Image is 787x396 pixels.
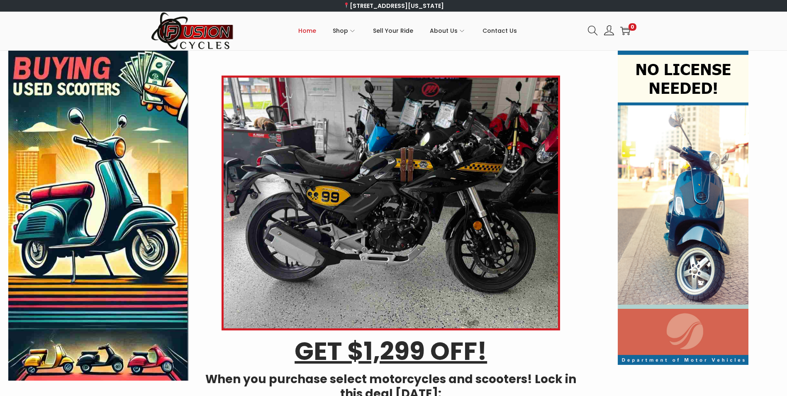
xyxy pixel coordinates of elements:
a: About Us [430,12,466,49]
nav: Primary navigation [234,12,582,49]
span: Home [298,20,316,41]
span: Sell Your Ride [373,20,413,41]
a: Shop [333,12,356,49]
a: 0 [620,26,630,36]
span: Contact Us [482,20,517,41]
img: Woostify retina logo [151,12,234,50]
u: GET $1,299 OFF! [295,334,487,369]
span: About Us [430,20,458,41]
a: Home [298,12,316,49]
a: [STREET_ADDRESS][US_STATE] [343,2,444,10]
a: Contact Us [482,12,517,49]
a: Sell Your Ride [373,12,413,49]
img: 📍 [344,2,349,8]
span: Shop [333,20,348,41]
